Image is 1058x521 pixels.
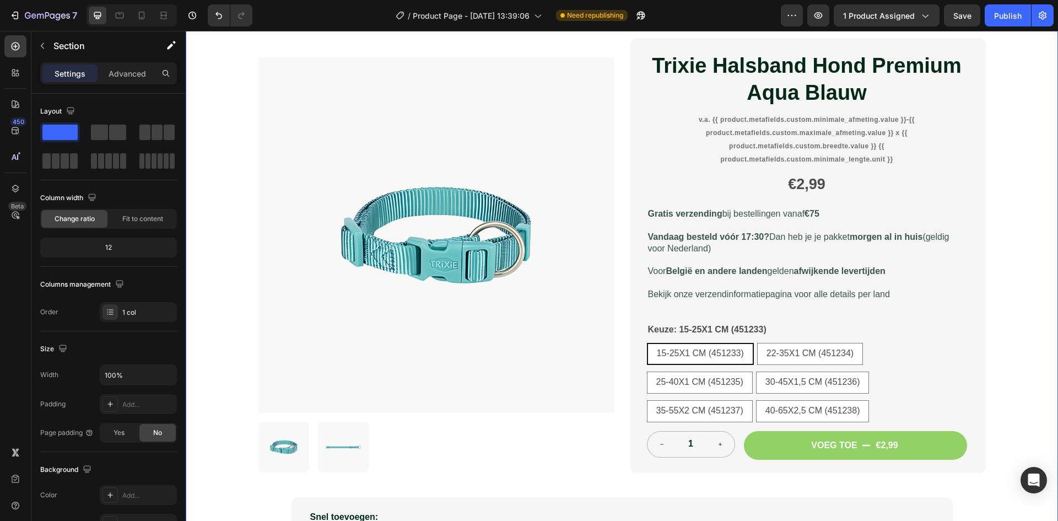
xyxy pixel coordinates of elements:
div: Add... [122,400,174,410]
div: Color [40,490,57,500]
div: Page padding [40,428,94,438]
p: Bekijk onze verzendinformatiepagina voor alle details per land [462,258,780,281]
div: Layout [40,104,77,119]
span: v.a. {{ product.metafields.custom.minimale_afmeting.value }}-{{ product.metafields.custom.maximal... [513,85,729,132]
span: Need republishing [567,10,623,20]
iframe: Design area [186,31,1058,521]
div: VOEG TOE [625,409,671,421]
div: €2,99 [689,408,714,422]
div: Columns management [40,277,126,292]
div: Size [40,342,69,357]
strong: Vandaag besteld vóór 17:30? [462,201,584,211]
div: Undo/Redo [208,4,252,26]
span: 15-25X1 CM (451233) [471,318,558,327]
strong: België en andere landen [480,235,581,245]
div: 1 col [122,308,174,318]
input: Auto [100,365,176,385]
span: 40-65X2,5 CM (451238) [580,375,674,384]
button: increment [520,401,549,426]
span: 25-40X1 CM (451235) [471,346,558,356]
span: Change ratio [55,214,95,224]
strong: morgen al in huis [664,201,737,211]
p: Settings [55,68,85,79]
div: Publish [994,10,1022,22]
span: / [408,10,411,22]
span: 35-55X2 CM (451237) [471,375,558,384]
div: 12 [42,240,175,255]
strong: afwijkende levertijden [608,235,700,245]
div: Column width [40,191,99,206]
div: Beta [8,202,26,211]
div: Width [40,370,58,380]
span: 22-35X1 CM (451234) [581,318,668,327]
span: 30-45X1,5 CM (451236) [580,346,674,356]
input: quantity [490,401,520,426]
button: 1 product assigned [834,4,940,26]
span: Product Page - [DATE] 13:39:06 [413,10,530,22]
p: Dan heb je je pakket (geldig voor Nederland) [462,201,780,235]
button: Publish [985,4,1031,26]
p: Voor gelden [462,235,780,246]
span: 1 product assigned [843,10,915,22]
p: Advanced [109,68,146,79]
div: Open Intercom Messenger [1021,467,1047,493]
strong: Gratis verzending [462,178,537,187]
div: Order [40,307,58,317]
div: Background [40,463,94,477]
div: Add... [122,491,174,501]
div: 450 [10,117,26,126]
span: Yes [114,428,125,438]
span: Save [953,11,971,20]
button: Save [944,4,980,26]
div: €2,99 [461,139,781,168]
span: Fit to content [122,214,163,224]
div: Rich Text Editor. Editing area: main [461,176,781,282]
button: decrement [462,401,490,426]
div: Padding [40,399,66,409]
button: VOEG TOE [558,400,781,429]
p: 7 [72,9,77,22]
p: Snel toevoegen: [125,481,748,492]
strong: €75 [619,178,634,187]
p: bij bestellingen vanaf [462,178,780,201]
span: No [153,428,162,438]
legend: Keuze: 15-25X1 CM (451233) [461,291,582,307]
button: 7 [4,4,82,26]
p: Section [53,39,144,52]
